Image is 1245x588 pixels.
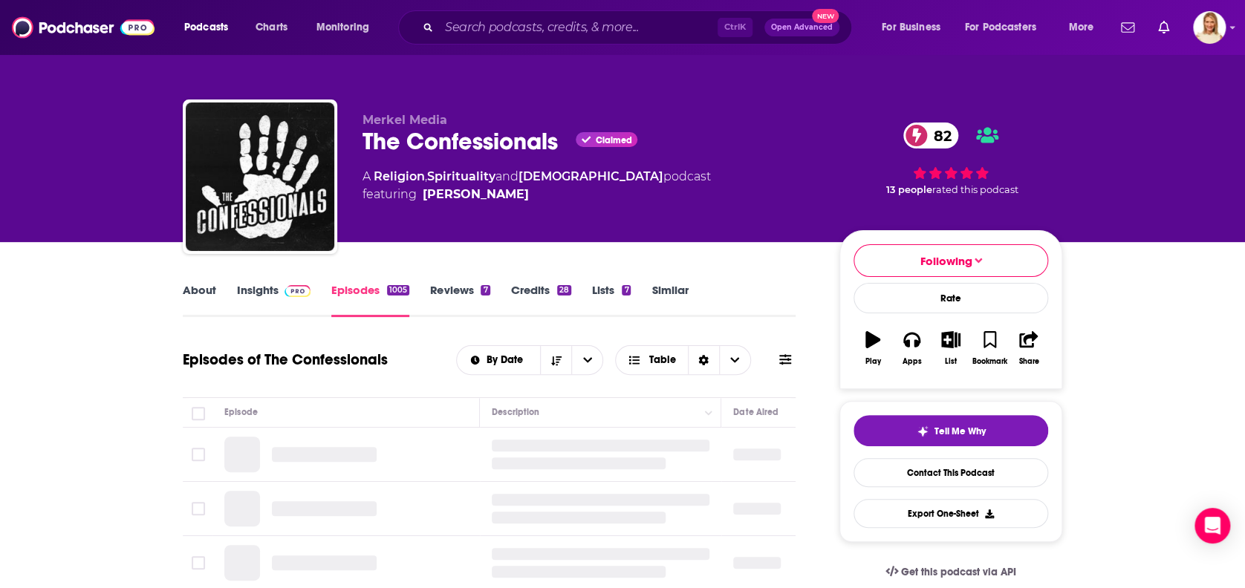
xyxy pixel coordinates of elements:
span: Charts [256,17,287,38]
button: open menu [306,16,389,39]
a: Reviews7 [430,283,490,317]
a: Spirituality [427,169,495,183]
button: Apps [892,321,931,375]
h2: Choose List sort [456,345,604,375]
span: For Business [882,17,940,38]
button: open menu [174,16,247,39]
a: InsightsPodchaser Pro [237,283,311,317]
img: Podchaser - Follow, Share and Rate Podcasts [12,13,155,42]
div: 82 13 peoplerated this podcast [839,113,1062,205]
div: 7 [622,285,631,295]
span: Toggle select row [192,448,205,461]
button: Play [854,321,892,375]
a: Show notifications dropdown [1152,15,1175,40]
div: Rate [854,283,1048,313]
span: and [495,169,519,183]
a: Charts [246,16,296,39]
a: [DEMOGRAPHIC_DATA] [519,169,663,183]
a: Episodes1005 [331,283,409,317]
div: Apps [903,357,922,366]
button: Bookmark [970,321,1009,375]
button: tell me why sparkleTell Me Why [854,415,1048,446]
span: Monitoring [316,17,369,38]
h1: Episodes of The Confessionals [183,350,388,369]
span: Toggle select row [192,502,205,515]
div: Sort Direction [688,346,719,374]
input: Search podcasts, credits, & more... [439,16,718,39]
button: Open AdvancedNew [764,19,839,36]
span: , [425,169,427,183]
span: featuring [363,186,711,203]
a: Contact This Podcast [854,458,1048,487]
img: tell me why sparkle [917,425,929,437]
span: Get this podcast via API [901,566,1016,578]
span: 13 people [886,184,932,195]
div: Description [492,403,539,421]
span: More [1068,17,1093,38]
button: Choose View [615,345,751,375]
span: Ctrl K [718,18,752,37]
button: Following [854,244,1048,277]
a: Show notifications dropdown [1115,15,1140,40]
a: Similar [651,283,688,317]
span: 82 [918,122,958,148]
span: For Podcasters [965,17,1036,38]
span: Merkel Media [363,113,447,127]
div: Date Aired [733,403,778,421]
div: 1005 [387,285,409,295]
span: Following [920,254,972,268]
div: Bookmark [972,357,1007,366]
button: Export One-Sheet [854,499,1048,528]
a: Religion [374,169,425,183]
button: Column Actions [700,404,718,422]
button: open menu [457,355,541,365]
span: rated this podcast [932,184,1018,195]
button: Sort Direction [540,346,571,374]
button: open menu [955,16,1058,39]
img: The Confessionals [186,102,334,251]
div: Open Intercom Messenger [1194,508,1230,543]
span: By Date [487,355,528,365]
span: Table [649,355,676,365]
span: Open Advanced [771,24,833,31]
div: Play [865,357,881,366]
span: Podcasts [184,17,228,38]
div: Search podcasts, credits, & more... [412,10,866,45]
button: open menu [571,346,602,374]
button: open menu [871,16,959,39]
div: Share [1018,357,1038,366]
span: Claimed [595,137,631,144]
span: Logged in as leannebush [1193,11,1226,44]
button: open menu [1058,16,1112,39]
span: Toggle select row [192,556,205,569]
div: 7 [481,285,490,295]
span: Tell Me Why [934,425,986,437]
a: Lists7 [592,283,631,317]
div: A podcast [363,168,711,203]
div: List [945,357,957,366]
button: List [932,321,970,375]
a: 82 [903,122,958,148]
span: New [812,9,839,23]
button: Share [1010,321,1048,375]
a: Tony Merkel [423,186,529,203]
a: About [183,283,216,317]
img: User Profile [1193,11,1226,44]
img: Podchaser Pro [285,285,311,297]
div: 28 [557,285,571,295]
div: Episode [224,403,258,421]
a: Credits28 [511,283,571,317]
button: Show profile menu [1193,11,1226,44]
